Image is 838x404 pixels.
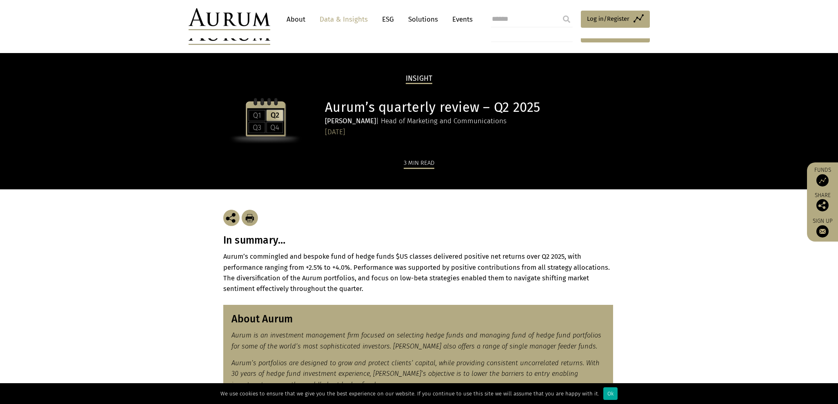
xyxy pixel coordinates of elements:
[811,218,834,238] a: Sign up
[404,12,442,27] a: Solutions
[378,12,398,27] a: ESG
[325,100,613,115] h1: Aurum’s quarterly review – Q2 2025
[406,74,433,84] h2: Insight
[223,234,615,246] h3: In summary…
[404,158,434,169] div: 3 min read
[223,210,240,226] img: Share this post
[558,11,575,27] input: Submit
[816,174,829,186] img: Access Funds
[231,331,601,350] em: Aurum is an investment management firm focused on selecting hedge funds and managing fund of hedg...
[325,127,613,138] div: [DATE]
[223,253,610,293] strong: Aurum’s commingled and bespoke fund of hedge funds $US classes delivered positive net returns ove...
[189,8,270,30] img: Aurum
[448,12,473,27] a: Events
[231,359,600,388] em: Aurum’s portfolios are designed to grow and protect clients’ capital, while providing consistent ...
[816,225,829,238] img: Sign up to our newsletter
[242,210,258,226] img: Download Article
[816,199,829,211] img: Share this post
[282,12,309,27] a: About
[581,11,650,28] a: Log in/Register
[811,166,834,186] a: Funds
[587,14,629,24] span: Log in/Register
[811,193,834,211] div: Share
[316,12,372,27] a: Data & Insights
[231,313,605,325] h3: About Aurum
[325,117,376,125] strong: [PERSON_NAME]
[603,387,618,400] div: Ok
[325,115,613,127] div: | Head of Marketing and Communications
